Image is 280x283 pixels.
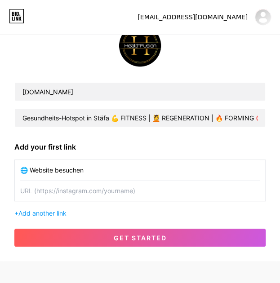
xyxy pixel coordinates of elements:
[18,209,67,217] span: Add another link
[114,234,167,242] span: get started
[15,83,265,101] input: Your name
[20,181,260,201] input: URL (https://instagram.com/yourname)
[254,9,271,26] img: healthfusionch
[14,141,266,152] div: Add your first link
[14,229,266,247] button: get started
[138,13,248,22] div: [EMAIL_ADDRESS][DOMAIN_NAME]
[14,208,266,218] div: +
[20,160,260,180] input: Link name (My Instagram)
[114,20,166,71] img: profile pic
[15,109,265,127] input: bio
